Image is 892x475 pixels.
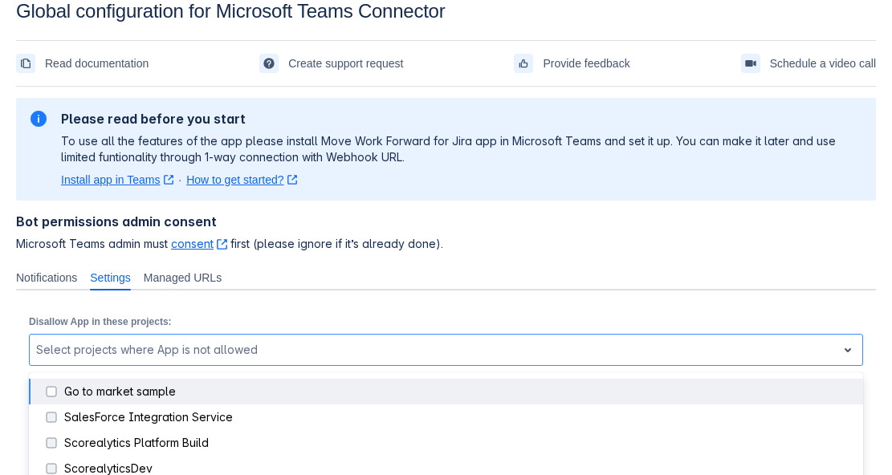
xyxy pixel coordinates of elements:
a: Provide feedback [514,51,629,76]
span: Microsoft Teams admin must first (please ignore if it’s already done). [16,236,876,252]
span: Notifications [16,270,77,286]
span: support [263,57,275,70]
a: Read documentation [16,51,149,76]
span: open [838,340,857,359]
p: Disallow App in these projects: [29,316,863,327]
p: To use all the features of the app please install Move Work Forward for Jira app in Microsoft Tea... [61,133,863,165]
span: Create support request [288,51,403,76]
a: Schedule a video call [741,51,876,76]
span: Read documentation [45,51,149,76]
h2: Please read before you start [61,111,863,127]
div: Go to market sample [64,384,853,400]
span: Settings [90,270,131,286]
span: documentation [19,57,32,70]
h4: Bot permissions admin consent [16,213,876,229]
span: Schedule a video call [770,51,876,76]
span: feedback [517,57,530,70]
span: Provide feedback [543,51,629,76]
span: Managed URLs [144,270,222,286]
div: SalesForce Integration Service [64,409,853,425]
a: Create support request [259,51,403,76]
a: How to get started? [186,172,297,188]
a: Install app in Teams [61,172,173,188]
div: Scorealytics Platform Build [64,435,853,451]
span: videoCall [744,57,757,70]
span: information [29,109,48,128]
a: consent [171,237,227,250]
